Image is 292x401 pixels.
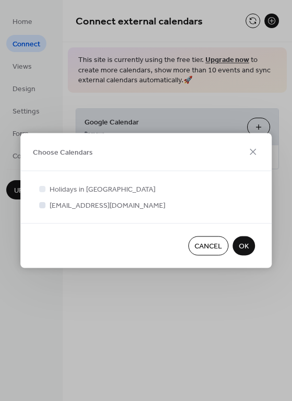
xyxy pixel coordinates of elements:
span: OK [239,241,249,252]
span: Choose Calendars [33,147,93,158]
span: Cancel [194,241,222,252]
span: Holidays in [GEOGRAPHIC_DATA] [50,184,155,195]
button: Cancel [188,236,228,256]
span: [EMAIL_ADDRESS][DOMAIN_NAME] [50,200,165,211]
button: OK [233,236,255,256]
